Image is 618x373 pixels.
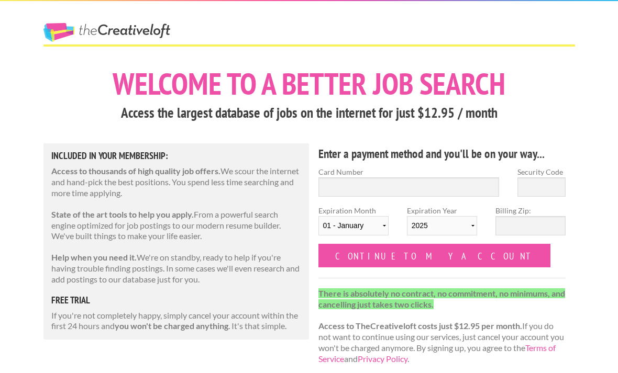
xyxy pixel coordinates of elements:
[318,288,566,365] p: If you do not want to continue using our services, just cancel your account you won't be charged ...
[51,166,220,176] strong: Access to thousands of high quality job offers.
[51,209,302,242] p: From a powerful search engine optimized for job postings to our modern resume builder. We've buil...
[318,321,522,331] strong: Access to TheCreativeloft costs just $12.95 per month.
[517,166,566,177] label: Security Code
[115,321,228,331] strong: you won't be charged anything
[318,288,565,309] strong: There is absolutely no contract, no commitment, no minimums, and cancelling just takes two clicks.
[358,354,407,364] a: Privacy Policy
[51,166,302,198] p: We scour the internet and hand-pick the best positions. You spend less time searching and more ti...
[495,205,566,216] label: Billing Zip:
[51,310,302,332] p: If you're not completely happy, simply cancel your account within the first 24 hours and . It's t...
[43,69,575,99] h1: Welcome to a better job search
[318,244,551,267] input: Continue to my account
[318,216,389,235] select: Expiration Month
[51,209,194,219] strong: State of the art tools to help you apply.
[51,252,302,285] p: We're on standby, ready to help if you're having trouble finding postings. In some cases we'll ev...
[407,216,477,235] select: Expiration Year
[51,252,137,262] strong: Help when you need it.
[318,145,566,162] h4: Enter a payment method and you'll be on your way...
[318,205,389,244] label: Expiration Month
[51,296,302,305] h5: free trial
[407,205,477,244] label: Expiration Year
[318,166,500,177] label: Card Number
[51,151,302,161] h5: Included in Your Membership:
[43,23,170,42] a: The Creative Loft
[318,343,556,364] a: Terms of Service
[43,103,575,123] h3: Access the largest database of jobs on the internet for just $12.95 / month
